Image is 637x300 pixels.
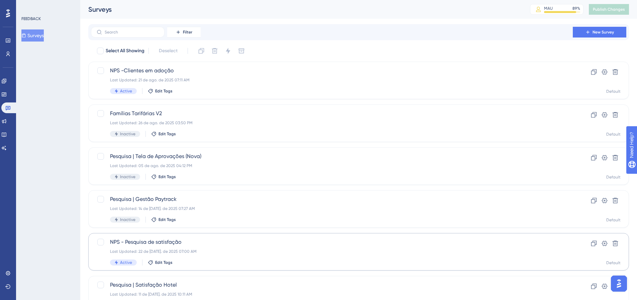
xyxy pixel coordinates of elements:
[158,174,176,179] span: Edit Tags
[110,67,554,75] span: NPS -Clientes em adoção
[159,47,178,55] span: Deselect
[110,120,554,126] div: Last Updated: 26 de ago. de 2025 03:50 PM
[158,217,176,222] span: Edit Tags
[606,217,621,223] div: Default
[110,163,554,168] div: Last Updated: 05 de ago. de 2025 04:12 PM
[120,260,132,265] span: Active
[110,195,554,203] span: Pesquisa | Gestão Paytrack
[606,89,621,94] div: Default
[21,29,44,42] button: Surveys
[158,131,176,137] span: Edit Tags
[110,249,554,254] div: Last Updated: 22 de [DATE]. de 2025 07:00 AM
[16,2,42,10] span: Need Help?
[120,174,135,179] span: Inactive
[544,6,553,11] div: MAU
[572,6,580,11] div: 89 %
[609,274,629,294] iframe: UserGuiding AI Assistant Launcher
[593,29,614,35] span: New Survey
[148,88,173,94] button: Edit Tags
[155,88,173,94] span: Edit Tags
[167,27,201,37] button: Filter
[148,260,173,265] button: Edit Tags
[151,217,176,222] button: Edit Tags
[151,174,176,179] button: Edit Tags
[606,132,621,137] div: Default
[606,260,621,266] div: Default
[151,131,176,137] button: Edit Tags
[110,109,554,118] span: Famílias Tarifárias V2
[155,260,173,265] span: Edit Tags
[120,88,132,94] span: Active
[120,131,135,137] span: Inactive
[110,152,554,160] span: Pesquisa | Tela de Aprovações (Nova)
[21,16,41,21] div: FEEDBACK
[183,29,192,35] span: Filter
[88,5,513,14] div: Surveys
[110,292,554,297] div: Last Updated: 11 de [DATE]. de 2025 10:11 AM
[606,174,621,180] div: Default
[106,47,144,55] span: Select All Showing
[593,7,625,12] span: Publish Changes
[110,206,554,211] div: Last Updated: 14 de [DATE]. de 2025 07:27 AM
[120,217,135,222] span: Inactive
[589,4,629,15] button: Publish Changes
[153,45,184,57] button: Deselect
[105,30,159,34] input: Search
[110,77,554,83] div: Last Updated: 21 de ago. de 2025 07:11 AM
[110,281,554,289] span: Pesquisa | Satisfação Hotel
[110,238,554,246] span: NPS - Pesquisa de satisfação
[573,27,626,37] button: New Survey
